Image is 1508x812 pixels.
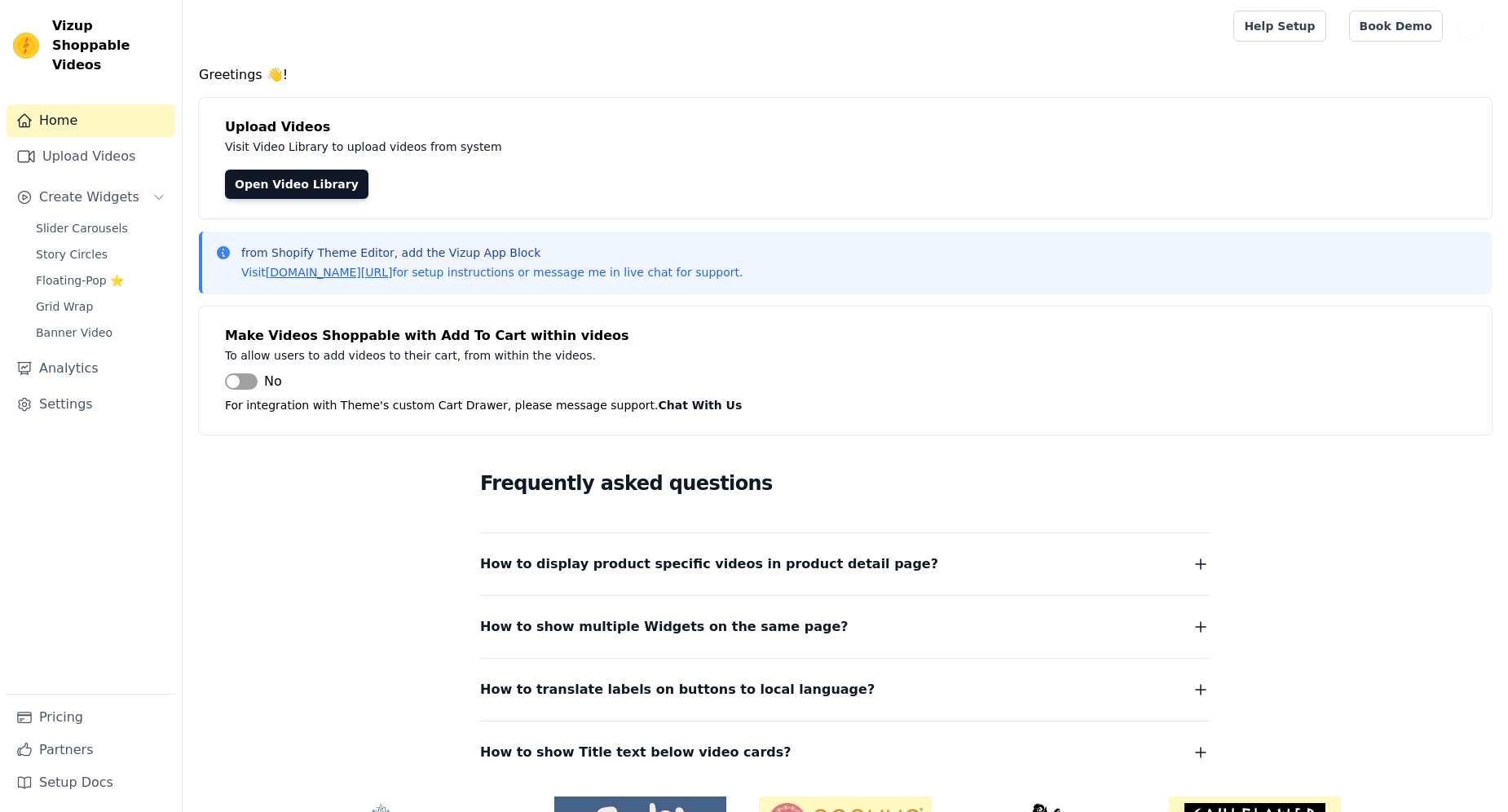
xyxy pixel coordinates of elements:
[480,678,1210,701] button: How to translate labels on buttons to local language?
[1233,11,1325,42] a: Help Setup
[7,352,175,385] a: Analytics
[7,701,175,734] a: Pricing
[36,298,93,315] span: Grid Wrap
[7,734,175,766] a: Partners
[241,264,743,280] p: Visit for setup instructions or message me in live chat for support.
[225,326,1466,346] h4: Make Videos Shoppable with Add To Cart within videos
[480,741,791,764] span: How to show Title text below video cards?
[36,220,128,236] span: Slider Carousels
[36,272,124,289] span: Floating-Pop ⭐
[480,616,1210,638] button: How to show multiple Widgets on the same page?
[52,16,169,75] span: Vizup Shoppable Videos
[225,117,1466,137] h4: Upload Videos
[225,137,955,157] p: Visit Video Library to upload videos from system
[480,553,1210,576] button: How to display product specific videos in product detail page?
[480,616,849,638] span: How to show multiple Widgets on the same page?
[7,104,175,137] a: Home
[36,324,112,341] span: Banner Video
[225,170,368,199] a: Open Video Library
[241,245,743,261] p: from Shopify Theme Editor, add the Vizup App Block
[7,140,175,173] a: Upload Videos
[7,181,175,214] button: Create Widgets
[225,346,955,365] p: To allow users to add videos to their cart, from within the videos.
[264,372,282,391] span: No
[1349,11,1443,42] a: Book Demo
[7,766,175,799] a: Setup Docs
[225,395,1466,415] p: For integration with Theme's custom Cart Drawer, please message support.
[225,372,282,391] button: No
[480,553,938,576] span: How to display product specific videos in product detail page?
[266,266,393,279] a: [DOMAIN_NAME][URL]
[36,246,108,263] span: Story Circles
[26,217,175,240] a: Slider Carousels
[7,388,175,421] a: Settings
[199,65,1492,85] h4: Greetings 👋!
[659,395,743,415] button: Chat With Us
[26,269,175,292] a: Floating-Pop ⭐
[39,188,139,207] span: Create Widgets
[480,467,1210,500] h2: Frequently asked questions
[480,741,1210,764] button: How to show Title text below video cards?
[26,321,175,344] a: Banner Video
[480,678,875,701] span: How to translate labels on buttons to local language?
[13,33,39,59] img: Vizup
[26,243,175,266] a: Story Circles
[26,295,175,318] a: Grid Wrap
